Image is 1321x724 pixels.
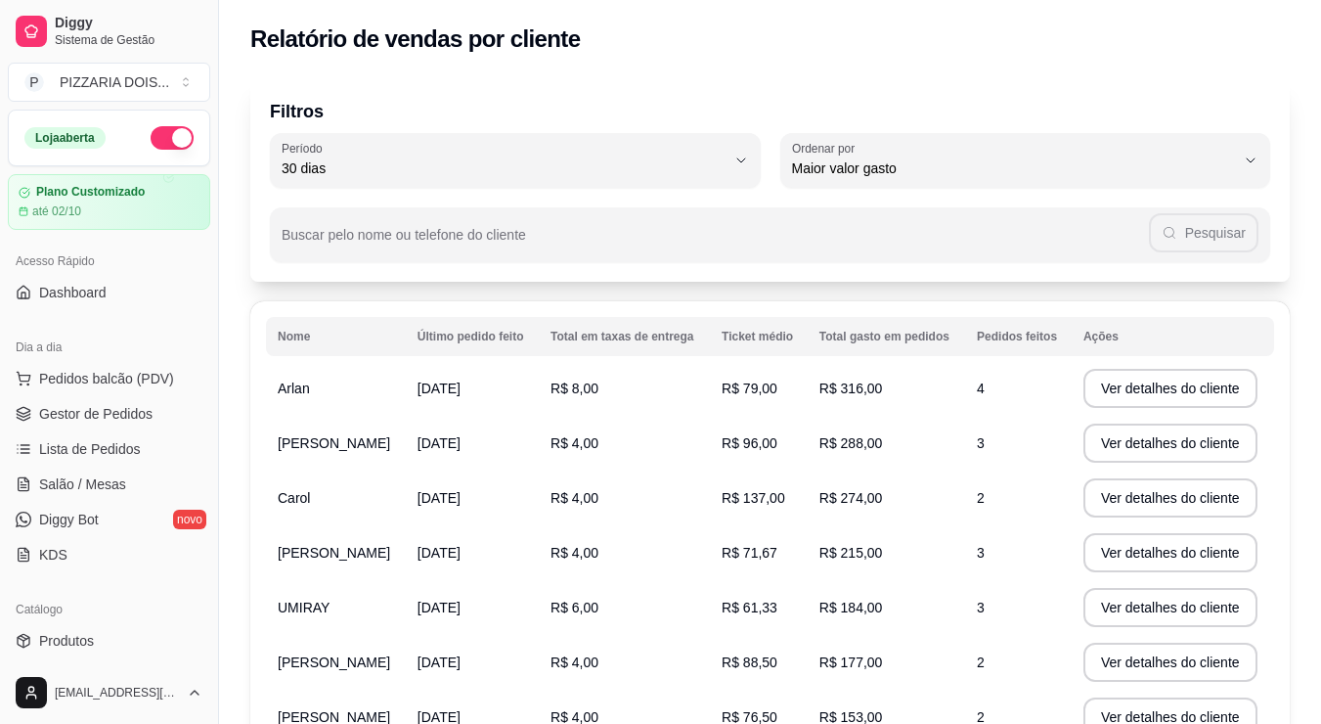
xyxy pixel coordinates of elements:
[8,63,210,102] button: Select a team
[977,490,985,506] span: 2
[550,600,598,615] span: R$ 6,00
[282,140,329,157] label: Período
[60,72,169,92] div: PIZZARIA DOIS ...
[819,490,883,506] span: R$ 274,00
[1083,643,1257,682] button: Ver detalhes do cliente
[977,381,985,396] span: 4
[792,158,1236,178] span: Maior valor gasto
[819,545,883,561] span: R$ 215,00
[819,381,883,396] span: R$ 316,00
[418,655,461,670] span: [DATE]
[266,317,406,356] th: Nome
[418,545,461,561] span: [DATE]
[278,545,390,561] span: [PERSON_NAME]
[24,72,44,92] span: P
[977,600,985,615] span: 3
[722,381,777,396] span: R$ 79,00
[1083,369,1257,408] button: Ver detalhes do cliente
[8,332,210,363] div: Dia a dia
[8,539,210,570] a: KDS
[8,8,210,55] a: DiggySistema de Gestão
[8,398,210,430] a: Gestor de Pedidos
[278,381,310,396] span: Arlan
[550,490,598,506] span: R$ 4,00
[8,363,210,394] button: Pedidos balcão (PDV)
[39,439,141,459] span: Lista de Pedidos
[8,594,210,625] div: Catálogo
[710,317,808,356] th: Ticket médio
[722,600,777,615] span: R$ 61,33
[278,655,390,670] span: [PERSON_NAME]
[55,15,202,32] span: Diggy
[39,545,67,565] span: KDS
[270,133,761,188] button: Período30 dias
[550,545,598,561] span: R$ 4,00
[282,233,1149,252] input: Buscar pelo nome ou telefone do cliente
[550,655,598,670] span: R$ 4,00
[977,655,985,670] span: 2
[8,469,210,500] a: Salão / Mesas
[819,655,883,670] span: R$ 177,00
[39,631,94,651] span: Produtos
[722,490,785,506] span: R$ 137,00
[151,126,194,150] button: Alterar Status
[55,32,202,48] span: Sistema de Gestão
[8,433,210,465] a: Lista de Pedidos
[32,204,81,219] article: até 02/10
[406,317,539,356] th: Último pedido feito
[39,404,153,424] span: Gestor de Pedidos
[539,317,710,356] th: Total em taxas de entrega
[8,504,210,535] a: Diggy Botnovo
[722,655,777,670] span: R$ 88,50
[250,23,581,55] h2: Relatório de vendas por cliente
[780,133,1271,188] button: Ordenar porMaior valor gasto
[278,600,330,615] span: UMIRAY
[39,369,174,388] span: Pedidos balcão (PDV)
[8,246,210,277] div: Acesso Rápido
[278,490,310,506] span: Carol
[55,685,179,701] span: [EMAIL_ADDRESS][DOMAIN_NAME]
[36,185,145,200] article: Plano Customizado
[39,475,126,494] span: Salão / Mesas
[550,381,598,396] span: R$ 8,00
[418,381,461,396] span: [DATE]
[965,317,1072,356] th: Pedidos feitos
[1083,533,1257,572] button: Ver detalhes do cliente
[1072,317,1274,356] th: Ações
[418,435,461,451] span: [DATE]
[808,317,965,356] th: Total gasto em pedidos
[39,510,99,529] span: Diggy Bot
[792,140,861,157] label: Ordenar por
[282,158,726,178] span: 30 dias
[270,98,1270,125] p: Filtros
[977,545,985,561] span: 3
[278,435,390,451] span: [PERSON_NAME]
[722,545,777,561] span: R$ 71,67
[819,435,883,451] span: R$ 288,00
[722,435,777,451] span: R$ 96,00
[1083,588,1257,627] button: Ver detalhes do cliente
[8,625,210,656] a: Produtos
[418,600,461,615] span: [DATE]
[418,490,461,506] span: [DATE]
[550,435,598,451] span: R$ 4,00
[8,174,210,230] a: Plano Customizadoaté 02/10
[1083,424,1257,463] button: Ver detalhes do cliente
[39,283,107,302] span: Dashboard
[8,669,210,716] button: [EMAIL_ADDRESS][DOMAIN_NAME]
[819,600,883,615] span: R$ 184,00
[8,277,210,308] a: Dashboard
[24,127,106,149] div: Loja aberta
[1083,478,1257,518] button: Ver detalhes do cliente
[977,435,985,451] span: 3
[8,660,210,692] a: Complementos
